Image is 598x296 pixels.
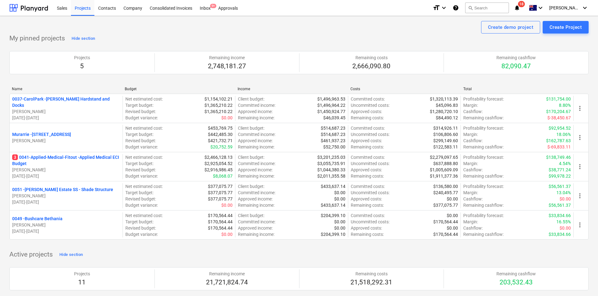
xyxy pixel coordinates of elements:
[559,160,571,167] p: 4.54%
[556,219,571,225] p: 16.55%
[546,138,571,144] p: $162,787.63
[549,231,571,237] p: $33,834.66
[567,266,598,296] div: Chat Widget
[238,144,274,150] p: Remaining income :
[350,278,392,287] p: 21,518,292.31
[238,183,264,190] p: Client budget :
[125,225,156,231] p: Revised budget :
[351,138,382,144] p: Approved costs :
[125,154,163,160] p: Net estimated cost :
[496,55,536,61] p: Remaining cashflow
[59,251,83,258] div: Hide section
[433,160,458,167] p: $637,888.80
[208,196,233,202] p: $377,075.77
[351,131,389,138] p: Uncommitted costs :
[350,87,458,91] div: Costs
[208,225,233,231] p: $170,564.44
[430,96,458,102] p: $1,320,113.39
[210,144,233,150] p: $20,752.59
[560,225,571,231] p: $0.00
[323,115,345,121] p: $46,039.45
[323,144,345,150] p: $52,750.00
[334,225,345,231] p: $0.00
[468,5,473,10] span: search
[317,173,345,179] p: $2,011,355.58
[238,125,264,131] p: Client budget :
[463,144,504,150] p: Remaining cashflow :
[351,125,385,131] p: Committed costs :
[433,202,458,208] p: $377,075.77
[463,108,483,115] p: Cashflow :
[12,167,120,173] p: [PERSON_NAME]
[463,173,504,179] p: Remaining cashflow :
[556,131,571,138] p: 18.06%
[125,144,158,150] p: Budget variance :
[317,108,345,115] p: $1,450,924.77
[321,202,345,208] p: $433,637.14
[12,131,71,138] p: Murarrie - [STREET_ADDRESS]
[238,219,275,225] p: Committed income :
[238,108,273,115] p: Approved income :
[74,278,90,287] p: 11
[463,225,483,231] p: Cashflow :
[204,167,233,173] p: $2,916,986.45
[334,196,345,202] p: $0.00
[12,131,120,144] div: Murarrie -[STREET_ADDRESS][PERSON_NAME]
[238,154,264,160] p: Client budget :
[12,193,120,199] p: [PERSON_NAME]
[12,154,120,179] div: 30041-Applied-Medical-Fitout -Applied Medical ECI Budget[PERSON_NAME][DATE]-[DATE]
[546,154,571,160] p: $138,749.46
[125,138,156,144] p: Revised budget :
[221,115,233,121] p: $0.00
[463,202,504,208] p: Remaining cashflow :
[12,108,120,115] p: [PERSON_NAME]
[350,271,392,277] p: Remaining costs
[238,131,275,138] p: Committed income :
[238,138,273,144] p: Approved income :
[436,102,458,108] p: $45,096.83
[546,96,571,102] p: $131,754.00
[514,4,520,12] i: notifications
[221,231,233,237] p: $0.00
[125,212,163,219] p: Net estimated cost :
[463,96,504,102] p: Profitability forecast :
[125,167,156,173] p: Revised budget :
[125,131,153,138] p: Target budget :
[447,212,458,219] p: $0.00
[208,62,246,71] p: 2,748,181.27
[58,250,84,260] button: Hide section
[204,96,233,102] p: $1,154,102.21
[317,96,345,102] p: $1,496,963.53
[463,212,504,219] p: Profitability forecast :
[496,278,536,287] p: 203,532.43
[463,167,483,173] p: Cashflow :
[351,196,382,202] p: Approved costs :
[12,186,113,193] p: 0051 - [PERSON_NAME] Estate SS - Shade Structure
[549,5,580,10] span: [PERSON_NAME]
[433,138,458,144] p: $299,149.60
[321,231,345,237] p: $204,399.10
[72,35,95,42] div: Hide section
[549,167,571,173] p: $38,771.24
[576,221,584,229] span: more_vert
[463,190,478,196] p: Margin :
[463,196,483,202] p: Cashflow :
[556,190,571,196] p: 13.04%
[447,196,458,202] p: $0.00
[125,125,163,131] p: Net estimated cost :
[433,4,440,12] i: format_size
[204,160,233,167] p: $2,925,054.52
[12,87,120,91] div: Name
[430,167,458,173] p: $1,005,609.09
[238,173,274,179] p: Remaining income :
[440,4,448,12] i: keyboard_arrow_down
[125,190,153,196] p: Target budget :
[204,154,233,160] p: $2,466,128.13
[238,102,275,108] p: Committed income :
[576,192,584,200] span: more_vert
[206,271,248,277] p: Remaining income
[549,125,571,131] p: $92,954.52
[317,102,345,108] p: $1,496,964.22
[125,87,233,91] div: Budget
[238,160,275,167] p: Committed income :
